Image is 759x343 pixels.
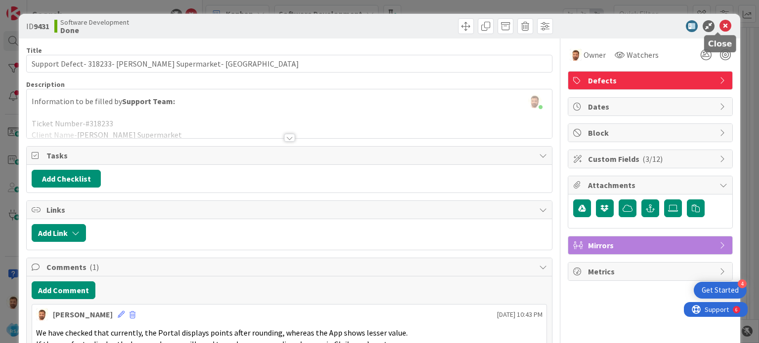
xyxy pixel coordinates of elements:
span: Tasks [46,150,534,161]
span: Watchers [627,49,659,61]
span: Attachments [588,179,715,191]
img: AS [36,308,48,320]
label: Title [26,46,42,55]
button: Add Comment [32,281,95,299]
span: ID [26,20,49,32]
span: Comments [46,261,534,273]
b: 9431 [34,21,49,31]
span: Support [21,1,45,13]
img: XQnMoIyljuWWkMzYLB6n4fjicomZFlZU.png [528,94,542,108]
span: We have checked that currently, the Portal displays points after rounding, whereas the App shows ... [36,328,408,338]
span: Mirrors [588,239,715,251]
p: Information to be filled by [32,96,547,107]
b: Done [60,26,129,34]
span: Defects [588,75,715,86]
span: Links [46,204,534,216]
span: Dates [588,101,715,113]
span: Custom Fields [588,153,715,165]
img: AS [570,49,582,61]
span: Block [588,127,715,139]
span: Owner [584,49,606,61]
span: Metrics [588,266,715,277]
div: [PERSON_NAME] [53,308,113,320]
span: ( 1 ) [89,262,99,272]
strong: Support Team: [122,96,175,106]
span: Software Development [60,18,129,26]
span: Description [26,80,65,89]
input: type card name here... [26,55,552,73]
div: 6 [51,4,54,12]
div: Get Started [702,285,739,295]
button: Add Checklist [32,170,101,188]
div: 4 [738,279,747,288]
div: Open Get Started checklist, remaining modules: 4 [694,282,747,299]
span: [DATE] 10:43 PM [497,309,543,320]
h5: Close [708,39,732,48]
span: ( 3/12 ) [642,154,663,164]
button: Add Link [32,224,86,242]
